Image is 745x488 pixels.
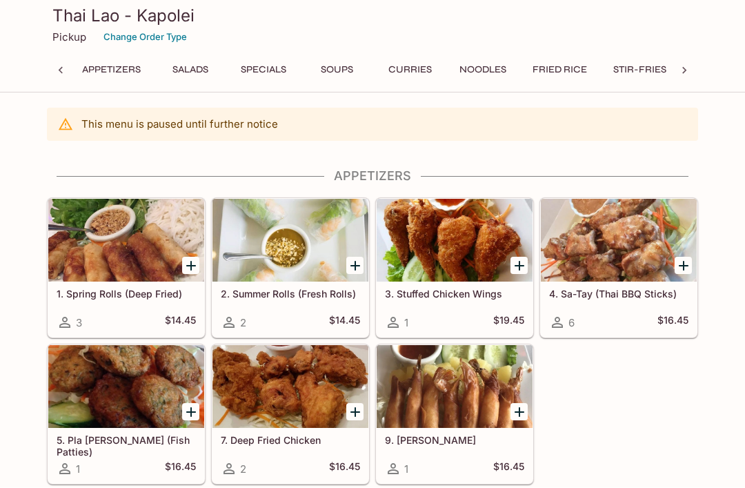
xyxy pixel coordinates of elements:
[240,463,246,476] span: 2
[182,404,199,421] button: Add 5. Pla Tod Mun (Fish Patties)
[159,61,221,80] button: Salads
[81,118,278,131] p: This menu is paused until further notice
[379,61,441,80] button: Curries
[510,257,528,275] button: Add 3. Stuffed Chicken Wings
[52,31,86,44] p: Pickup
[97,27,193,48] button: Change Order Type
[549,289,688,300] h5: 4. Sa-Tay (Thai BBQ Sticks)
[657,315,688,331] h5: $16.45
[232,61,295,80] button: Specials
[493,461,524,478] h5: $16.45
[385,435,524,447] h5: 9. [PERSON_NAME]
[541,199,697,282] div: 4. Sa-Tay (Thai BBQ Sticks)
[182,257,199,275] button: Add 1. Spring Rolls (Deep Fried)
[221,435,360,447] h5: 7. Deep Fried Chicken
[675,257,692,275] button: Add 4. Sa-Tay (Thai BBQ Sticks)
[48,199,205,338] a: 1. Spring Rolls (Deep Fried)3$14.45
[346,404,364,421] button: Add 7. Deep Fried Chicken
[240,317,246,330] span: 2
[306,61,368,80] button: Soups
[57,435,196,458] h5: 5. Pla [PERSON_NAME] (Fish Patties)
[57,289,196,300] h5: 1. Spring Rolls (Deep Fried)
[165,315,196,331] h5: $14.45
[47,169,698,184] h4: Appetizers
[452,61,514,80] button: Noodles
[48,199,204,282] div: 1. Spring Rolls (Deep Fried)
[510,404,528,421] button: Add 9. Kung Tod
[76,463,80,476] span: 1
[385,289,524,300] h5: 3. Stuffed Chicken Wings
[165,461,196,478] h5: $16.45
[377,346,533,429] div: 9. Kung Tod
[48,346,204,429] div: 5. Pla Tod Mun (Fish Patties)
[212,199,369,338] a: 2. Summer Rolls (Fresh Rolls)2$14.45
[76,317,82,330] span: 3
[493,315,524,331] h5: $19.45
[525,61,595,80] button: Fried Rice
[52,6,693,27] h3: Thai Lao - Kapolei
[212,345,369,485] a: 7. Deep Fried Chicken2$16.45
[346,257,364,275] button: Add 2. Summer Rolls (Fresh Rolls)
[221,289,360,300] h5: 2. Summer Rolls (Fresh Rolls)
[376,345,533,485] a: 9. [PERSON_NAME]1$16.45
[606,61,674,80] button: Stir-Fries
[404,317,408,330] span: 1
[404,463,408,476] span: 1
[329,315,360,331] h5: $14.45
[74,61,148,80] button: Appetizers
[376,199,533,338] a: 3. Stuffed Chicken Wings1$19.45
[540,199,697,338] a: 4. Sa-Tay (Thai BBQ Sticks)6$16.45
[48,345,205,485] a: 5. Pla [PERSON_NAME] (Fish Patties)1$16.45
[377,199,533,282] div: 3. Stuffed Chicken Wings
[212,346,368,429] div: 7. Deep Fried Chicken
[568,317,575,330] span: 6
[212,199,368,282] div: 2. Summer Rolls (Fresh Rolls)
[329,461,360,478] h5: $16.45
